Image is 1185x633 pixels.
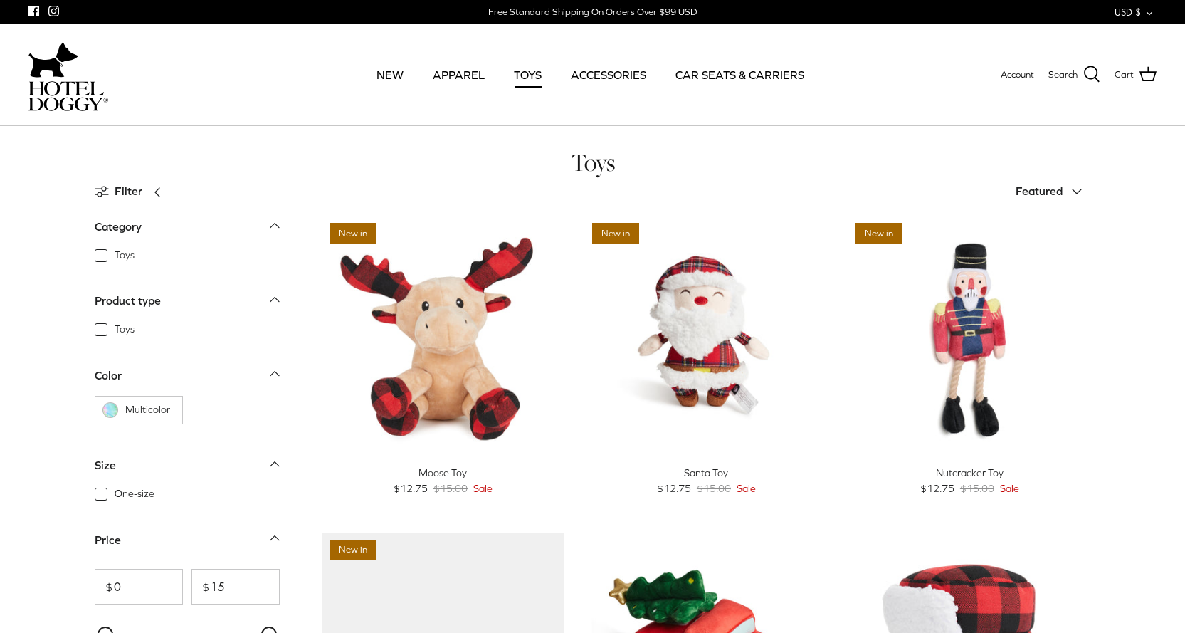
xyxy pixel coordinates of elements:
span: New in [330,540,376,560]
a: Moose Toy [322,216,564,458]
a: Filter [95,174,171,209]
a: Santa Toy [585,216,827,458]
div: Santa Toy [585,465,827,481]
div: Nutcracker Toy [848,465,1090,481]
a: Free Standard Shipping On Orders Over $99 USD [488,1,697,23]
span: 15% off [592,540,643,560]
a: Moose Toy $12.75 $15.00 Sale [322,465,564,497]
a: Category [95,216,280,248]
a: Color [95,364,280,396]
img: hoteldoggycom [28,81,108,111]
span: $12.75 [657,481,691,496]
a: Instagram [48,6,59,16]
img: dog-icon.svg [28,38,78,81]
a: Nutcracker Toy $12.75 $15.00 Sale [848,465,1090,497]
a: Price [95,528,280,560]
button: Featured [1016,176,1091,207]
a: Nutcracker Toy [848,216,1090,458]
span: $15.00 [697,481,731,496]
a: Product type [95,290,280,322]
span: Sale [1000,481,1019,496]
span: $12.75 [920,481,954,496]
h1: Toys [95,147,1091,178]
span: 15% off [855,540,906,560]
a: CAR SEATS & CARRIERS [663,51,817,99]
div: Primary navigation [211,51,969,99]
a: Santa Toy $12.75 $15.00 Sale [585,465,827,497]
span: New in [330,223,376,244]
a: Cart [1115,66,1157,84]
span: Cart [1115,68,1134,83]
span: One-size [115,487,154,501]
input: To [191,569,280,605]
div: Moose Toy [322,465,564,481]
span: New in [855,223,902,244]
a: Search [1048,66,1100,84]
span: Account [1001,69,1034,80]
span: Sale [737,481,756,496]
a: ACCESSORIES [558,51,659,99]
span: $15.00 [433,481,468,496]
a: hoteldoggycom [28,38,108,111]
span: Toys [115,323,135,337]
a: APPAREL [420,51,497,99]
span: Featured [1016,184,1063,197]
span: Search [1048,68,1078,83]
div: Free Standard Shipping On Orders Over $99 USD [488,6,697,19]
div: Category [95,218,142,236]
div: Product type [95,292,161,310]
a: Size [95,454,280,486]
a: Facebook [28,6,39,16]
span: New in [592,223,639,244]
span: Multicolor [125,403,175,417]
div: Color [95,367,122,385]
span: $ [192,581,209,592]
span: $ [95,581,112,592]
input: From [95,569,183,605]
a: Account [1001,68,1034,83]
div: Size [95,456,116,475]
span: Sale [473,481,493,496]
span: $12.75 [394,481,428,496]
span: Toys [115,249,135,263]
a: TOYS [501,51,554,99]
a: NEW [364,51,416,99]
span: $15.00 [960,481,994,496]
div: Price [95,531,121,550]
span: Filter [115,182,142,201]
